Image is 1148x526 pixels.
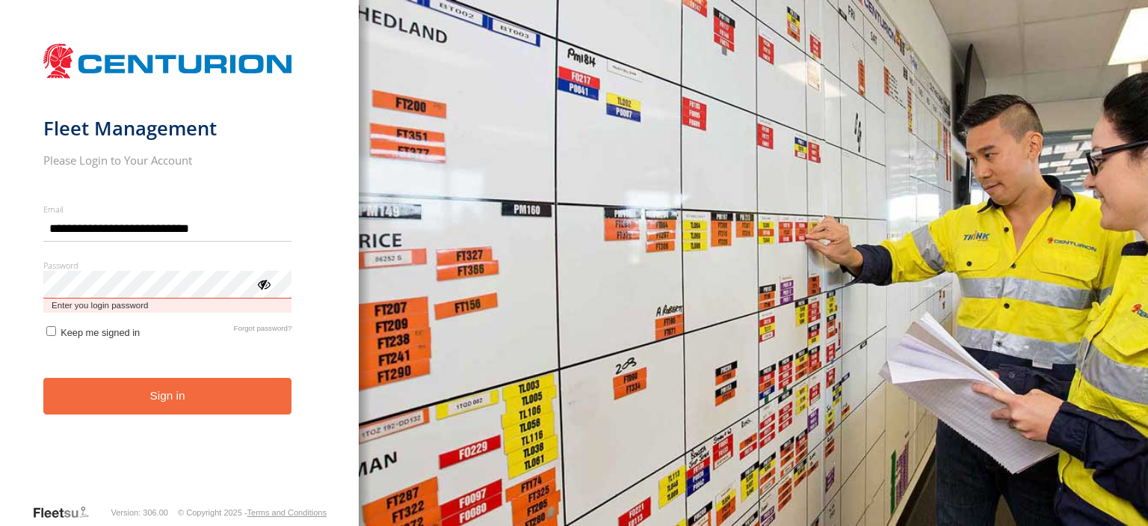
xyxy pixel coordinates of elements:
a: Visit our Website [32,505,101,520]
span: Enter you login password [43,299,292,313]
img: Centurion Transport [43,42,292,80]
label: Password [43,260,292,271]
label: Email [43,204,292,215]
button: Sign in [43,378,292,415]
form: main [43,36,316,504]
div: Version: 306.00 [111,508,168,517]
h1: Fleet Management [43,116,292,141]
div: © Copyright 2025 - [178,508,327,517]
a: Terms and Conditions [247,508,327,517]
span: Keep me signed in [61,327,140,338]
input: Keep me signed in [46,326,56,336]
h2: Please Login to Your Account [43,153,292,168]
div: ViewPassword [256,276,271,291]
a: Forgot password? [234,324,292,338]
